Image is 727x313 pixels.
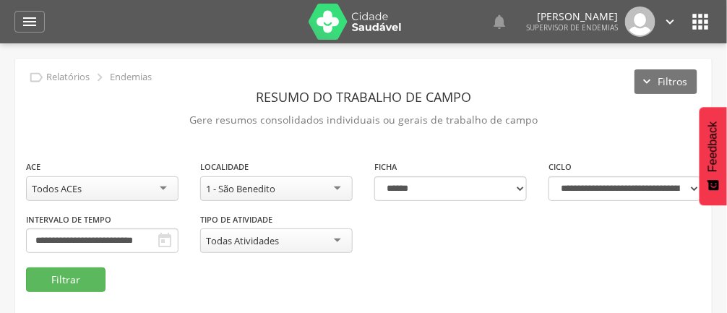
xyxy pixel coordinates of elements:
a:  [14,11,45,33]
i:  [28,69,44,85]
a:  [663,7,679,37]
i:  [21,13,38,30]
header: Resumo do Trabalho de Campo [26,84,701,110]
a:  [491,7,508,37]
p: Gere resumos consolidados individuais ou gerais de trabalho de campo [26,110,701,130]
i:  [663,14,679,30]
label: ACE [26,161,40,173]
p: Endemias [110,72,152,83]
div: 1 - São Benedito [206,182,275,195]
button: Filtrar [26,267,106,292]
label: Ciclo [549,161,572,173]
p: [PERSON_NAME] [526,12,618,22]
button: Filtros [634,69,697,94]
i:  [689,10,713,33]
i:  [491,13,508,30]
i:  [156,232,173,249]
label: Tipo de Atividade [200,214,272,226]
label: Ficha [374,161,397,173]
label: Localidade [200,161,249,173]
span: Supervisor de Endemias [526,22,618,33]
span: Feedback [707,121,720,172]
i:  [92,69,108,85]
p: Relatórios [46,72,90,83]
label: Intervalo de Tempo [26,214,111,226]
div: Todas Atividades [206,234,279,247]
button: Feedback - Mostrar pesquisa [700,107,727,205]
div: Todos ACEs [32,182,82,195]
